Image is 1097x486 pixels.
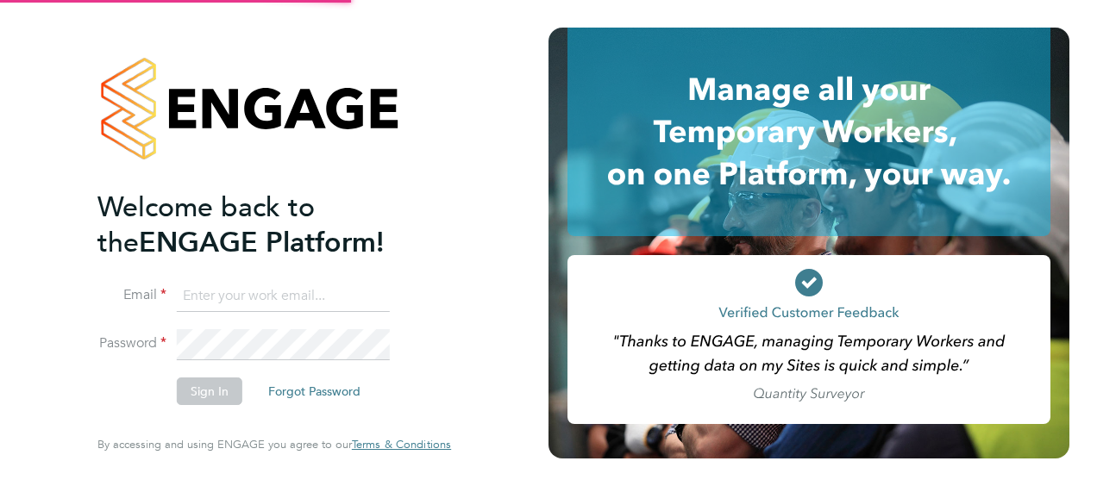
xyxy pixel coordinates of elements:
input: Enter your work email... [177,281,390,312]
a: Terms & Conditions [352,438,451,452]
span: Welcome back to the [97,190,315,259]
button: Sign In [177,377,242,405]
h2: ENGAGE Platform! [97,190,434,260]
span: By accessing and using ENGAGE you agree to our [97,437,451,452]
span: Terms & Conditions [352,437,451,452]
label: Email [97,286,166,304]
label: Password [97,334,166,352]
button: Forgot Password [254,377,374,405]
